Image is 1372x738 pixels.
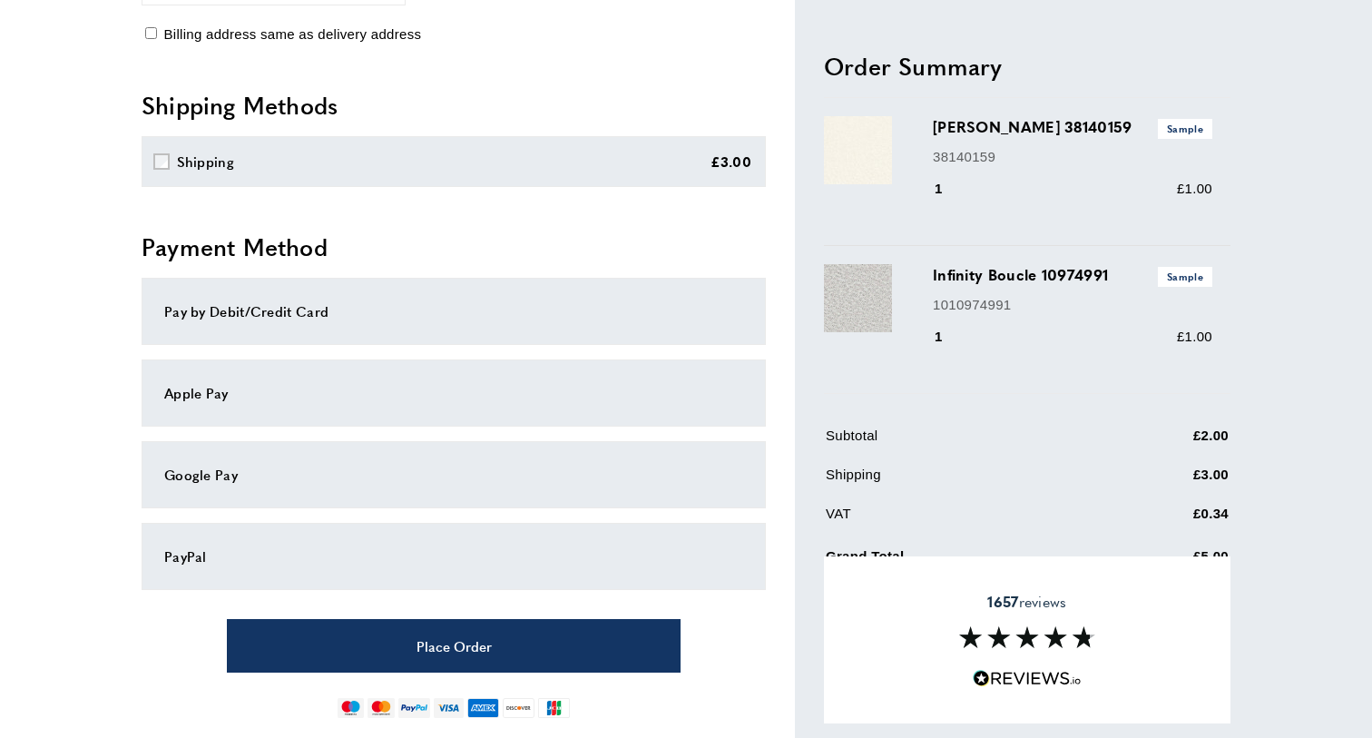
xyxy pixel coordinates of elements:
[467,698,499,718] img: american-express
[398,698,430,718] img: paypal
[164,464,743,486] div: Google Pay
[164,546,743,567] div: PayPal
[933,326,968,348] div: 1
[1103,464,1229,499] td: £3.00
[973,670,1082,687] img: Reviews.io 5 stars
[538,698,570,718] img: jcb
[163,26,421,42] span: Billing address same as delivery address
[987,593,1066,611] span: reviews
[710,151,752,172] div: £3.00
[503,698,534,718] img: discover
[933,264,1212,286] h3: Infinity Boucle 10974991
[987,591,1018,612] strong: 1657
[933,145,1212,167] p: 38140159
[826,542,1102,581] td: Grand Total
[434,698,464,718] img: visa
[1177,329,1212,344] span: £1.00
[177,151,234,172] div: Shipping
[1103,503,1229,538] td: £0.34
[826,425,1102,460] td: Subtotal
[1158,267,1212,286] span: Sample
[142,231,766,263] h2: Payment Method
[142,89,766,122] h2: Shipping Methods
[1158,119,1212,138] span: Sample
[164,300,743,322] div: Pay by Debit/Credit Card
[824,116,892,184] img: Mouton 38140159
[145,27,157,39] input: Billing address same as delivery address
[367,698,394,718] img: mastercard
[826,503,1102,538] td: VAT
[824,264,892,332] img: Infinity Boucle 10974991
[1103,425,1229,460] td: £2.00
[826,464,1102,499] td: Shipping
[824,49,1230,82] h2: Order Summary
[1103,542,1229,581] td: £5.00
[1177,181,1212,196] span: £1.00
[338,698,364,718] img: maestro
[933,293,1212,315] p: 1010974991
[959,626,1095,648] img: Reviews section
[227,619,681,673] button: Place Order
[933,116,1212,138] h3: [PERSON_NAME] 38140159
[933,178,968,200] div: 1
[164,382,743,404] div: Apple Pay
